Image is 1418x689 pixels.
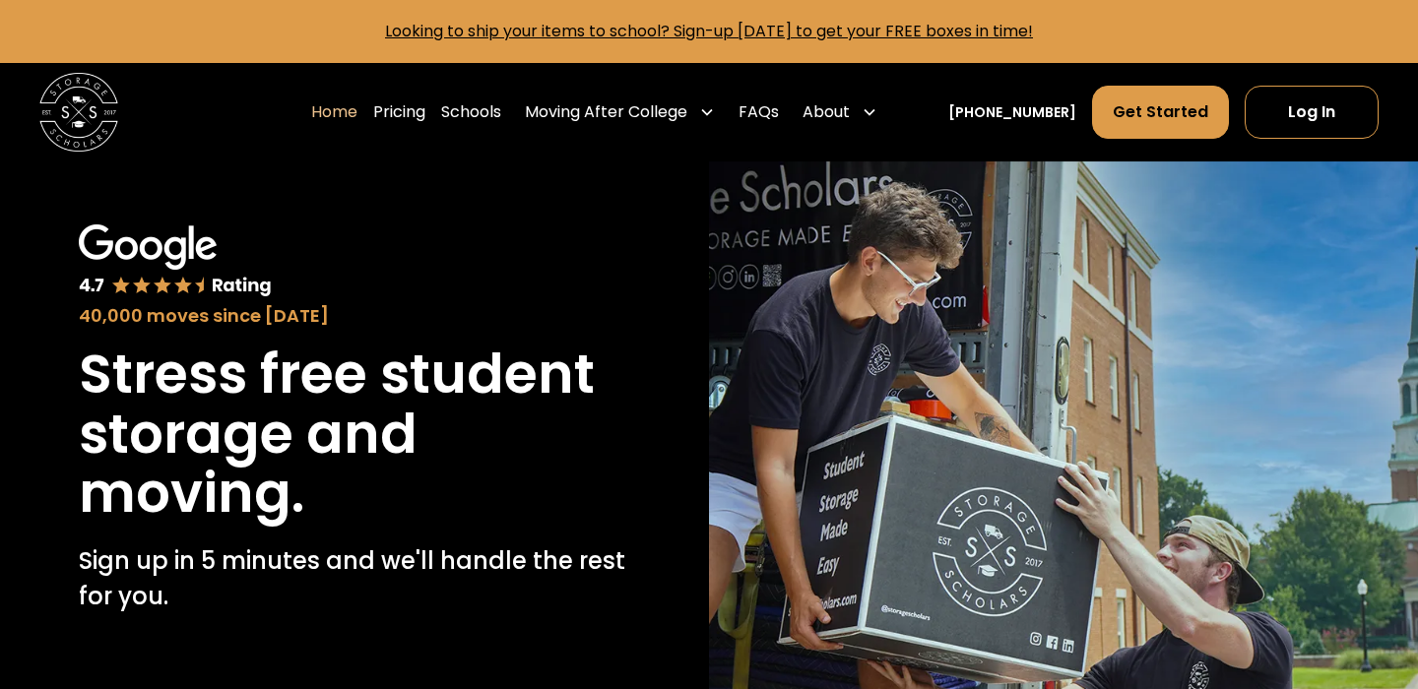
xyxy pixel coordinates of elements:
[79,543,630,614] p: Sign up in 5 minutes and we'll handle the rest for you.
[525,100,687,124] div: Moving After College
[441,85,501,140] a: Schools
[948,102,1076,123] a: [PHONE_NUMBER]
[1245,86,1379,139] a: Log In
[1092,86,1229,139] a: Get Started
[311,85,357,140] a: Home
[517,85,723,140] div: Moving After College
[373,85,425,140] a: Pricing
[385,20,1033,42] a: Looking to ship your items to school? Sign-up [DATE] to get your FREE boxes in time!
[739,85,779,140] a: FAQs
[79,224,272,298] img: Google 4.7 star rating
[795,85,885,140] div: About
[79,302,630,329] div: 40,000 moves since [DATE]
[79,344,630,524] h1: Stress free student storage and moving.
[803,100,850,124] div: About
[39,73,118,152] img: Storage Scholars main logo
